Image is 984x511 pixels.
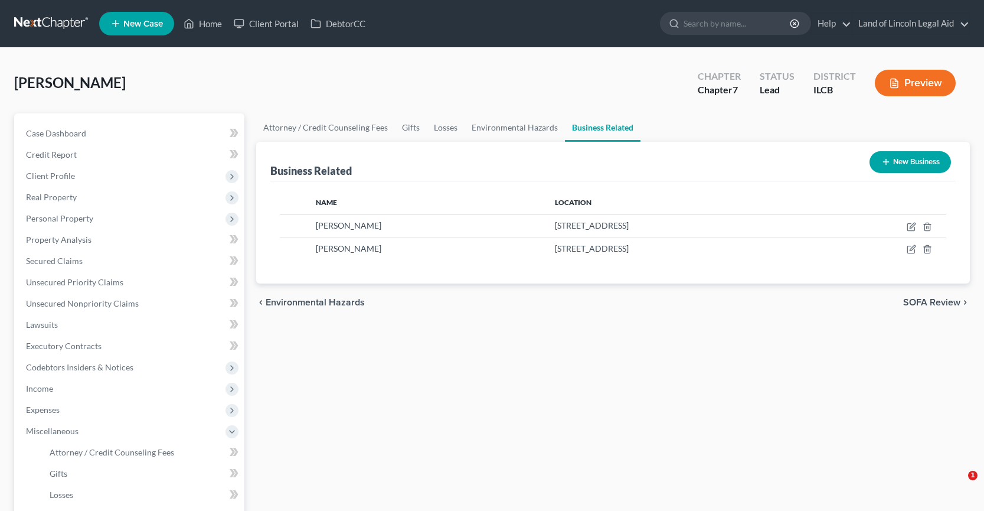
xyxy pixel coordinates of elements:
a: Property Analysis [17,229,244,250]
a: Attorney / Credit Counseling Fees [40,442,244,463]
span: Client Profile [26,171,75,181]
i: chevron_right [960,298,970,307]
button: New Business [869,151,951,173]
div: ILCB [813,83,856,97]
span: [PERSON_NAME] [316,220,381,230]
a: Unsecured Nonpriority Claims [17,293,244,314]
span: Miscellaneous [26,426,79,436]
span: SOFA Review [903,298,960,307]
span: Location [555,198,591,207]
span: Personal Property [26,213,93,223]
div: Business Related [270,164,352,178]
span: [STREET_ADDRESS] [555,243,629,253]
span: [PERSON_NAME] [14,74,126,91]
span: Credit Report [26,149,77,160]
a: Attorney / Credit Counseling Fees [256,113,395,142]
div: Chapter [698,70,741,83]
div: Chapter [698,83,741,97]
a: Client Portal [228,13,305,34]
span: Secured Claims [26,256,83,266]
i: chevron_left [256,298,266,307]
a: Executory Contracts [17,336,244,357]
button: Preview [875,70,956,96]
a: Land of Lincoln Legal Aid [852,13,969,34]
a: Unsecured Priority Claims [17,272,244,293]
a: Gifts [395,113,427,142]
a: Case Dashboard [17,123,244,144]
span: 7 [733,84,738,95]
button: SOFA Review chevron_right [903,298,970,307]
a: Losses [427,113,465,142]
input: Search by name... [684,12,792,34]
span: Expenses [26,405,60,415]
span: Income [26,383,53,393]
span: Attorney / Credit Counseling Fees [50,447,174,457]
a: Gifts [40,463,244,484]
span: Unsecured Priority Claims [26,277,123,287]
span: Losses [50,490,73,500]
span: Unsecured Nonpriority Claims [26,298,139,308]
a: Losses [40,484,244,506]
span: [STREET_ADDRESS] [555,220,629,230]
span: Codebtors Insiders & Notices [26,362,133,372]
span: 1 [968,471,978,480]
button: chevron_left Environmental Hazards [256,298,365,307]
a: Secured Claims [17,250,244,272]
span: Real Property [26,192,77,202]
a: Lawsuits [17,314,244,336]
a: Home [178,13,228,34]
span: Executory Contracts [26,341,102,351]
a: Credit Report [17,144,244,165]
a: DebtorCC [305,13,371,34]
div: Lead [760,83,795,97]
span: New Case [123,19,163,28]
span: Name [316,198,337,207]
span: Lawsuits [26,320,58,330]
div: District [813,70,856,83]
a: Business Related [565,113,640,142]
span: Case Dashboard [26,128,86,138]
div: Status [760,70,795,83]
span: Property Analysis [26,235,91,245]
a: Help [812,13,851,34]
a: Environmental Hazards [465,113,565,142]
iframe: Intercom live chat [944,471,972,499]
span: [PERSON_NAME] [316,243,381,253]
span: Gifts [50,468,67,479]
span: Environmental Hazards [266,298,365,307]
